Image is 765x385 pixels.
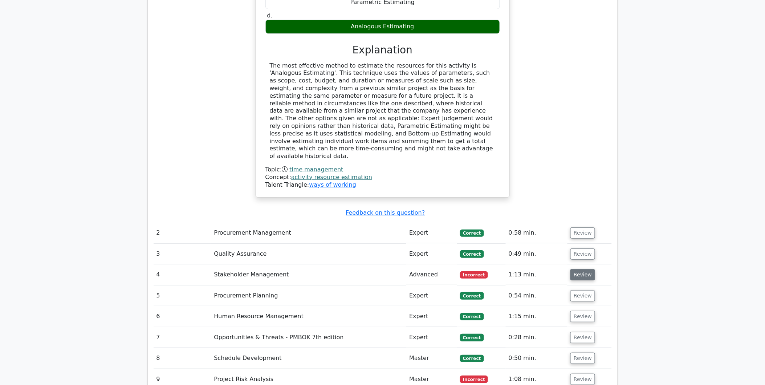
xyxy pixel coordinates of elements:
button: Review [570,227,595,239]
span: Correct [460,292,484,299]
td: 6 [154,306,211,327]
span: Incorrect [460,376,488,383]
td: 0:28 min. [506,327,568,348]
div: Topic: [265,166,500,174]
td: Advanced [406,264,457,285]
td: 4 [154,264,211,285]
span: Correct [460,355,484,362]
button: Review [570,248,595,260]
td: Expert [406,306,457,327]
a: Feedback on this question? [346,209,425,216]
td: 8 [154,348,211,369]
div: The most effective method to estimate the resources for this activity is 'Analogous Estimating'. ... [270,62,496,160]
button: Review [570,332,595,343]
td: Human Resource Management [211,306,406,327]
td: 0:49 min. [506,244,568,264]
div: Talent Triangle: [265,166,500,189]
span: Correct [460,250,484,258]
td: 1:15 min. [506,306,568,327]
a: ways of working [309,181,356,188]
td: Opportunities & Threats - PMBOK 7th edition [211,327,406,348]
td: Expert [406,244,457,264]
span: Correct [460,334,484,341]
td: Schedule Development [211,348,406,369]
a: time management [289,166,343,173]
a: activity resource estimation [291,174,372,181]
td: 0:54 min. [506,285,568,306]
td: Procurement Management [211,223,406,243]
td: Quality Assurance [211,244,406,264]
button: Review [570,311,595,322]
button: Review [570,290,595,301]
td: 0:50 min. [506,348,568,369]
td: 5 [154,285,211,306]
td: 0:58 min. [506,223,568,243]
button: Review [570,374,595,385]
div: Concept: [265,174,500,181]
td: 7 [154,327,211,348]
h3: Explanation [270,44,496,56]
td: Master [406,348,457,369]
span: Incorrect [460,271,488,279]
td: 1:13 min. [506,264,568,285]
td: 2 [154,223,211,243]
button: Review [570,353,595,364]
td: Expert [406,327,457,348]
td: 3 [154,244,211,264]
span: Correct [460,313,484,320]
td: Expert [406,223,457,243]
button: Review [570,269,595,280]
span: Correct [460,230,484,237]
td: Expert [406,285,457,306]
td: Stakeholder Management [211,264,406,285]
div: Analogous Estimating [265,20,500,34]
span: d. [267,12,273,19]
td: Procurement Planning [211,285,406,306]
